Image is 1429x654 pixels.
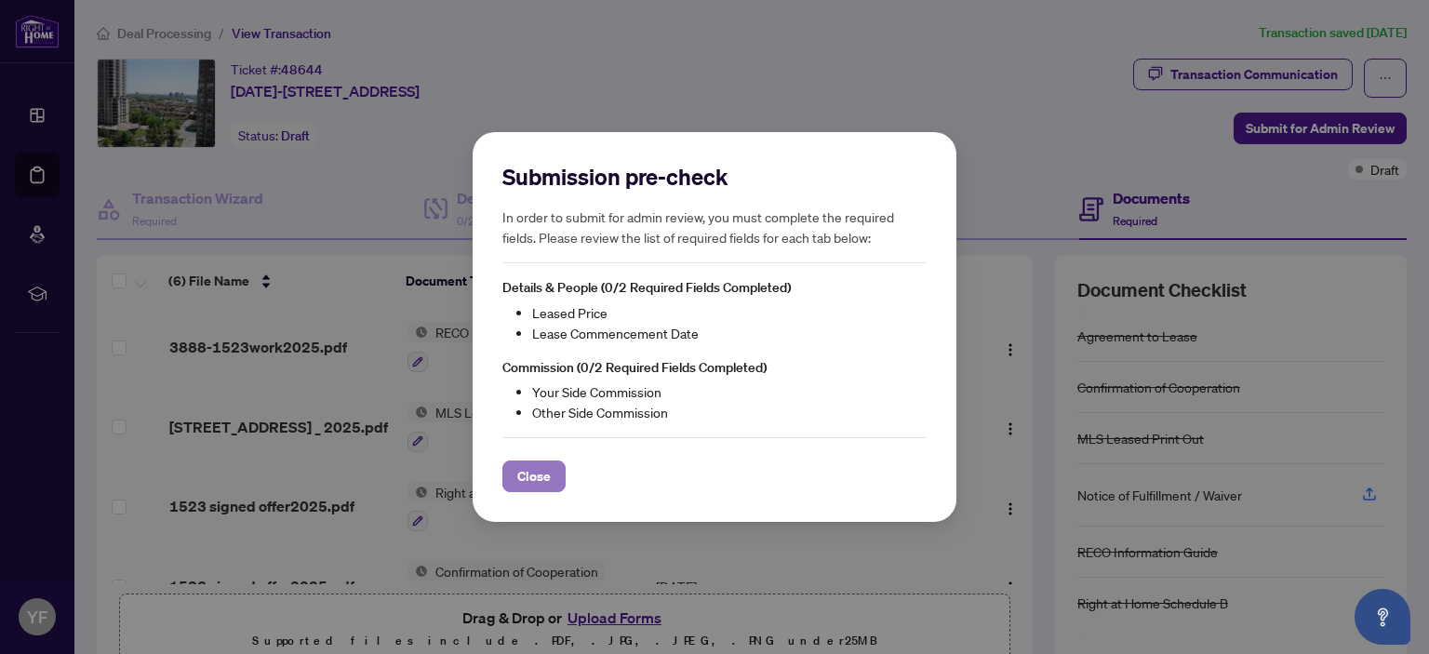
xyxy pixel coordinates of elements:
[532,402,927,422] li: Other Side Commission
[502,162,927,192] h2: Submission pre-check
[532,323,927,343] li: Lease Commencement Date
[532,302,927,323] li: Leased Price
[532,381,927,402] li: Your Side Commission
[1355,589,1410,645] button: Open asap
[502,279,791,296] span: Details & People (0/2 Required Fields Completed)
[517,461,551,491] span: Close
[502,207,927,247] h5: In order to submit for admin review, you must complete the required fields. Please review the lis...
[502,359,767,376] span: Commission (0/2 Required Fields Completed)
[502,460,566,492] button: Close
